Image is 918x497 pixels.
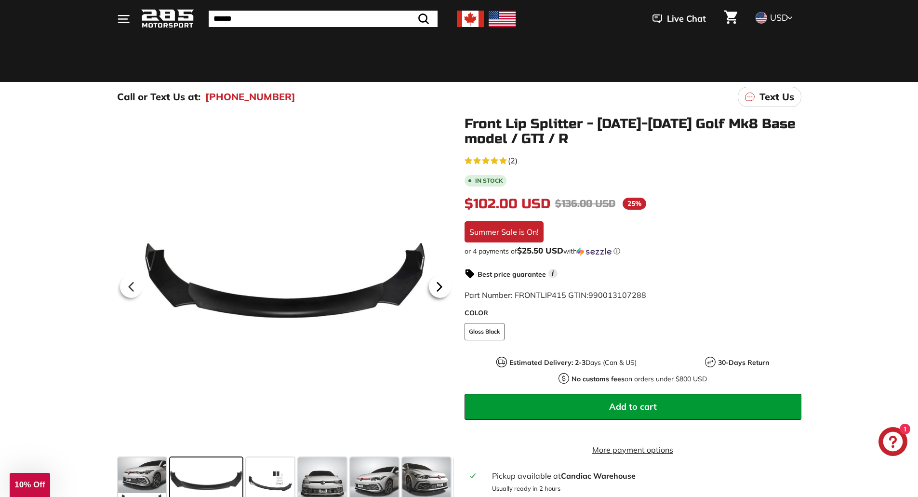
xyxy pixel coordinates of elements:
[508,155,518,166] span: (2)
[465,394,801,420] button: Add to cart
[876,427,910,458] inbox-online-store-chat: Shopify online store chat
[465,196,550,212] span: $102.00 USD
[465,444,801,456] a: More payment options
[10,473,50,497] div: 10% Off
[209,11,438,27] input: Search
[548,269,558,278] span: i
[141,8,194,30] img: Logo_285_Motorsport_areodynamics_components
[492,484,795,493] p: Usually ready in 2 hours
[609,401,657,412] span: Add to cart
[759,90,794,104] p: Text Us
[667,13,706,25] span: Live Chat
[465,117,801,147] h1: Front Lip Splitter - [DATE]-[DATE] Golf Mk8 Base model / GTI / R
[509,358,637,368] p: Days (Can & US)
[475,178,503,184] b: In stock
[205,90,295,104] a: [PHONE_NUMBER]
[718,2,743,35] a: Cart
[640,7,718,31] button: Live Chat
[465,246,801,256] div: or 4 payments of with
[465,246,801,256] div: or 4 payments of$25.50 USDwithSezzle Click to learn more about Sezzle
[465,290,646,300] span: Part Number: FRONTLIP415 GTIN:
[555,198,615,210] span: $136.00 USD
[588,290,646,300] span: 990013107288
[623,198,646,210] span: 25%
[572,374,707,384] p: on orders under $800 USD
[465,308,801,318] label: COLOR
[465,154,801,166] a: 5.0 rating (2 votes)
[561,471,636,481] strong: Candiac Warehouse
[572,375,625,383] strong: No customs fees
[517,245,563,255] span: $25.50 USD
[465,221,544,242] div: Summer Sale is On!
[577,247,612,256] img: Sezzle
[478,270,546,279] strong: Best price guarantee
[718,358,769,367] strong: 30-Days Return
[14,480,45,489] span: 10% Off
[117,90,200,104] p: Call or Text Us at:
[738,87,801,107] a: Text Us
[770,12,788,23] span: USD
[509,358,585,367] strong: Estimated Delivery: 2-3
[492,470,795,482] div: Pickup available at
